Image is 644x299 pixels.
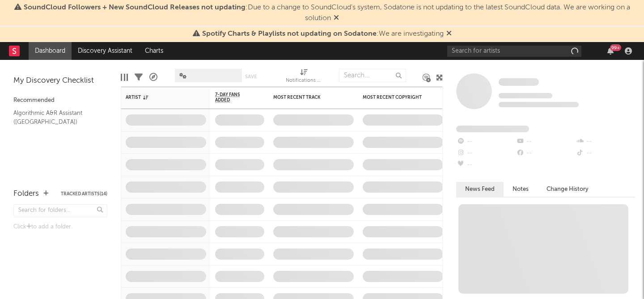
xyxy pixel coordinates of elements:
[139,42,169,60] a: Charts
[121,64,128,90] div: Edit Columns
[456,182,504,197] button: News Feed
[538,182,597,197] button: Change History
[499,102,579,107] span: 0 fans last week
[13,189,39,199] div: Folders
[13,95,107,106] div: Recommended
[13,222,107,232] div: Click to add a folder.
[215,92,251,103] span: 7-Day Fans Added
[499,78,539,87] a: Some Artist
[29,42,72,60] a: Dashboard
[24,4,246,11] span: SoundCloud Followers + New SoundCloud Releases not updating
[13,76,107,86] div: My Discovery Checklist
[516,136,575,147] div: --
[286,64,322,90] div: Notifications (Artist)
[245,74,257,79] button: Save
[607,47,614,55] button: 99+
[339,69,406,82] input: Search...
[504,182,538,197] button: Notes
[516,147,575,159] div: --
[13,204,107,217] input: Search for folders...
[456,126,529,132] span: Fans Added by Platform
[447,46,581,57] input: Search for artists
[499,78,539,86] span: Some Artist
[456,136,516,147] div: --
[576,147,635,159] div: --
[149,64,157,90] div: A&R Pipeline
[286,76,322,86] div: Notifications (Artist)
[24,4,630,22] span: : Due to a change to SoundCloud's system, Sodatone is not updating to the latest SoundCloud data....
[72,42,139,60] a: Discovery Assistant
[446,30,452,38] span: Dismiss
[13,108,98,126] a: Algorithmic A&R Assistant ([GEOGRAPHIC_DATA])
[273,95,340,100] div: Most Recent Track
[576,136,635,147] div: --
[202,30,444,38] span: : We are investigating
[126,95,193,100] div: Artist
[135,64,143,90] div: Filters
[334,15,339,22] span: Dismiss
[202,30,377,38] span: Spotify Charts & Playlists not updating on Sodatone
[61,192,107,196] button: Tracked Artists(14)
[456,159,516,171] div: --
[456,147,516,159] div: --
[363,95,430,100] div: Most Recent Copyright
[610,44,621,51] div: 99 +
[499,93,552,98] span: Tracking Since: [DATE]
